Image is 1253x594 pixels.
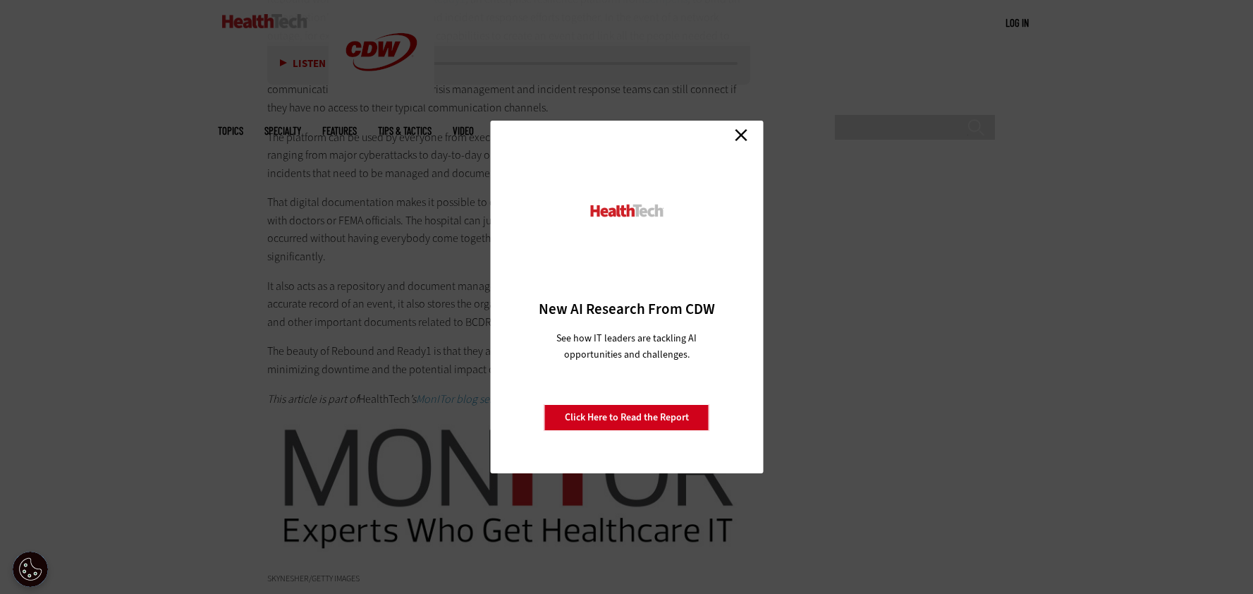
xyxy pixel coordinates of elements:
a: Close [731,124,752,145]
img: HealthTech_0.png [588,203,665,218]
p: See how IT leaders are tackling AI opportunities and challenges. [539,330,714,363]
a: Click Here to Read the Report [544,404,709,431]
button: Open Preferences [13,552,48,587]
h3: New AI Research From CDW [515,299,738,319]
div: Cookie Settings [13,552,48,587]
